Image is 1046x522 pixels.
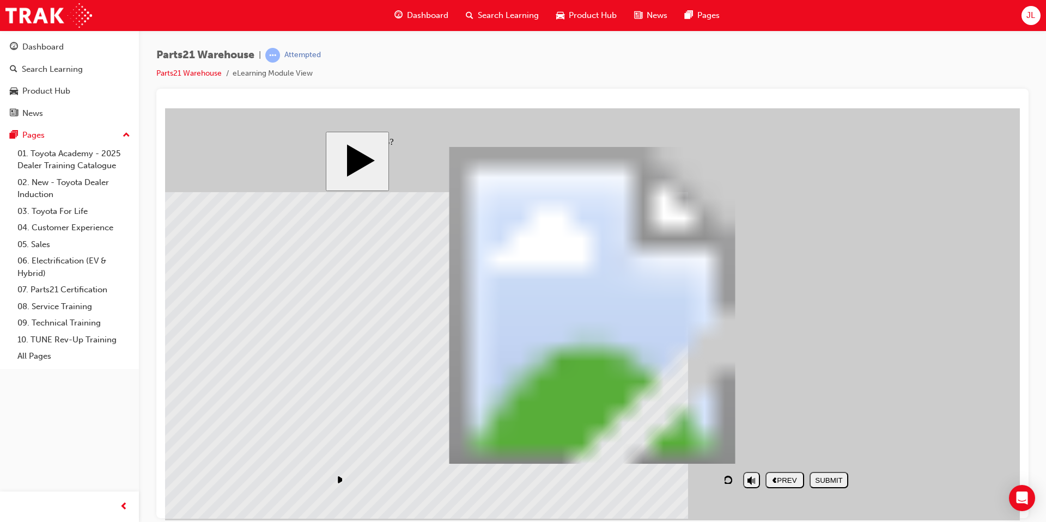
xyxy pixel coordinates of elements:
a: News [4,103,135,124]
a: news-iconNews [625,4,676,27]
span: learningRecordVerb_ATTEMPT-icon [265,48,280,63]
a: 01. Toyota Academy - 2025 Dealer Training Catalogue [13,145,135,174]
button: Pages [4,125,135,145]
span: Parts21 Warehouse [156,49,254,62]
a: Parts21 Warehouse [156,69,222,78]
span: search-icon [466,9,473,22]
a: Product Hub [4,81,135,101]
a: 10. TUNE Rev-Up Training [13,331,135,348]
span: Product Hub [569,9,617,22]
span: Search Learning [478,9,539,22]
span: prev-icon [120,500,128,514]
a: 05. Sales [13,236,135,253]
span: News [647,9,667,22]
div: Search Learning [22,63,83,76]
span: up-icon [123,128,130,143]
div: Product Hub [22,85,70,97]
img: Trak [5,3,92,28]
span: car-icon [556,9,564,22]
span: Pages [697,9,720,22]
span: guage-icon [394,9,403,22]
div: Dashboard [22,41,64,53]
span: search-icon [10,65,17,75]
a: 06. Electrification (EV & Hybrid) [13,253,135,281]
a: 09. Technical Training [13,315,135,331]
div: Open Intercom Messenger [1009,485,1035,511]
span: | [259,49,261,62]
a: guage-iconDashboard [386,4,457,27]
span: car-icon [10,87,18,96]
div: Parts21Warehouse Start Course [161,23,695,389]
a: 04. Customer Experience [13,219,135,236]
span: Dashboard [407,9,448,22]
span: pages-icon [685,9,693,22]
a: 02. New - Toyota Dealer Induction [13,174,135,203]
button: JL [1021,6,1041,25]
a: Search Learning [4,59,135,79]
a: car-iconProduct Hub [548,4,625,27]
a: All Pages [13,348,135,365]
span: JL [1026,9,1035,22]
a: 08. Service Training [13,298,135,315]
a: pages-iconPages [676,4,728,27]
span: pages-icon [10,131,18,140]
button: Start [161,23,224,83]
div: News [22,107,43,120]
a: 07. Parts21 Certification [13,281,135,298]
button: DashboardSearch LearningProduct HubNews [4,35,135,125]
a: 03. Toyota For Life [13,203,135,220]
span: news-icon [10,109,18,119]
li: eLearning Module View [233,67,313,80]
div: Attempted [284,50,321,60]
a: Dashboard [4,37,135,57]
div: Pages [22,129,45,142]
span: news-icon [634,9,642,22]
span: guage-icon [10,42,18,52]
a: search-iconSearch Learning [457,4,548,27]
